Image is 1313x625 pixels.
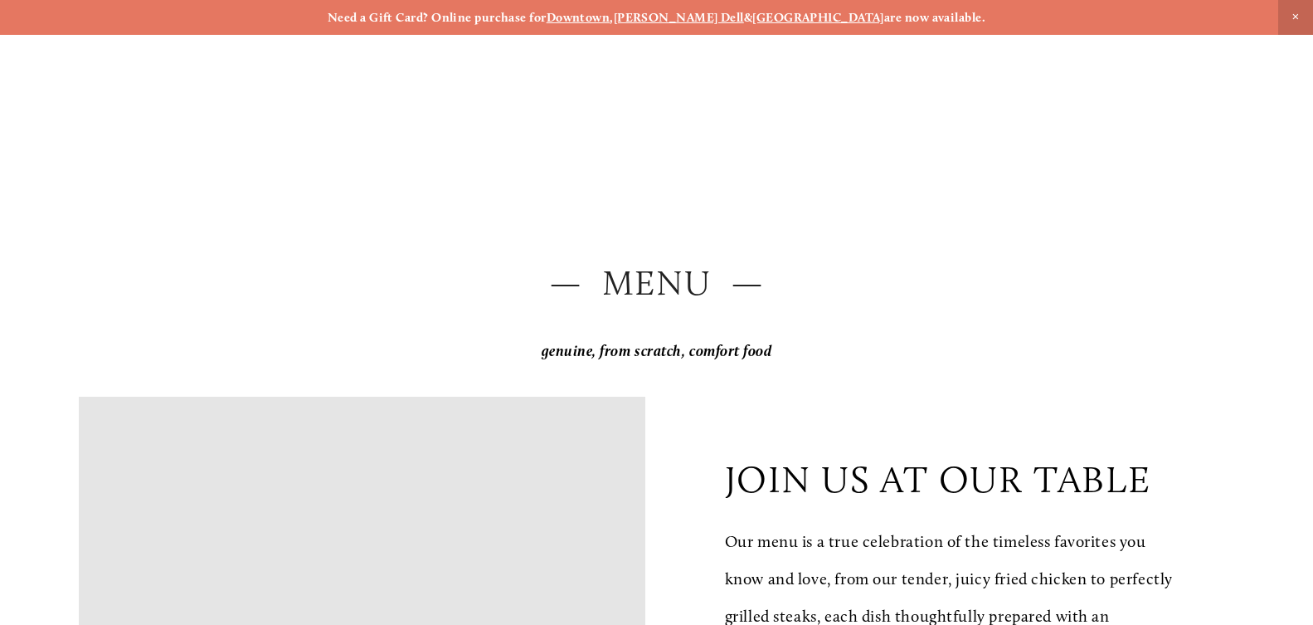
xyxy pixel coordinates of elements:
[79,259,1234,308] h2: — Menu —
[884,10,985,25] strong: are now available.
[744,10,752,25] strong: &
[547,10,610,25] a: Downtown
[542,342,772,360] em: genuine, from scratch, comfort food
[328,10,547,25] strong: Need a Gift Card? Online purchase for
[614,10,744,25] a: [PERSON_NAME] Dell
[752,10,884,25] a: [GEOGRAPHIC_DATA]
[610,10,613,25] strong: ,
[725,457,1151,501] p: join us at our table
